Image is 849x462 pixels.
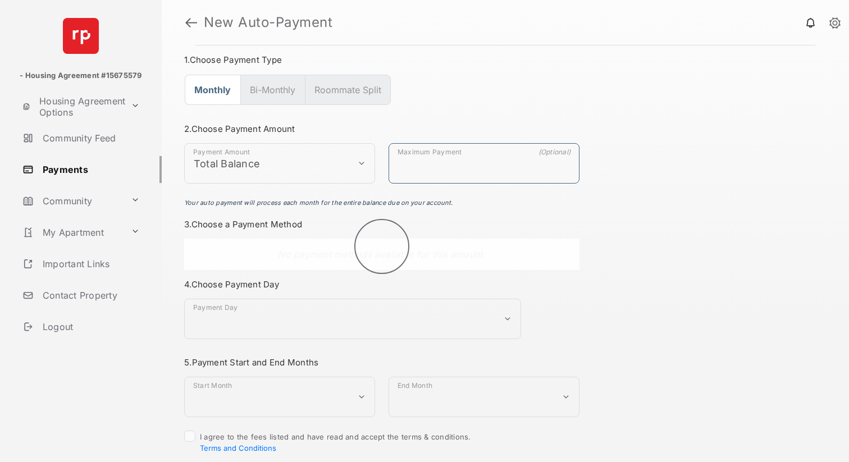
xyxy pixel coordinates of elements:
button: Bi-Monthly [240,75,305,105]
a: Housing Agreement Options [18,93,126,120]
p: Your auto payment will process each month for the entire balance due on your account. [184,198,577,208]
button: Monthly [185,75,240,105]
p: - Housing Agreement #15675579 [20,70,141,81]
a: Contact Property [18,282,162,309]
a: Payments [18,156,162,183]
img: svg+xml;base64,PHN2ZyB4bWxucz0iaHR0cDovL3d3dy53My5vcmcvMjAwMC9zdmciIHdpZHRoPSI2NCIgaGVpZ2h0PSI2NC... [63,18,99,54]
a: My Apartment [18,219,126,246]
a: Community Feed [18,125,162,152]
a: Community [18,187,126,214]
h3: 3. Choose a Payment Method [184,219,579,230]
h3: 5. Payment Start and End Months [184,357,579,368]
span: I agree to the fees listed and have read and accept the terms & conditions. [200,432,471,452]
button: I agree to the fees listed and have read and accept the terms & conditions. [200,443,276,452]
a: Logout [18,313,162,340]
strong: New Auto-Payment [204,16,332,29]
a: Important Links [18,250,144,277]
h3: 2. Choose Payment Amount [184,123,579,134]
h3: 4. Choose Payment Day [184,279,579,290]
button: Roommate Split [305,75,391,105]
h3: 1. Choose Payment Type [184,54,827,65]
